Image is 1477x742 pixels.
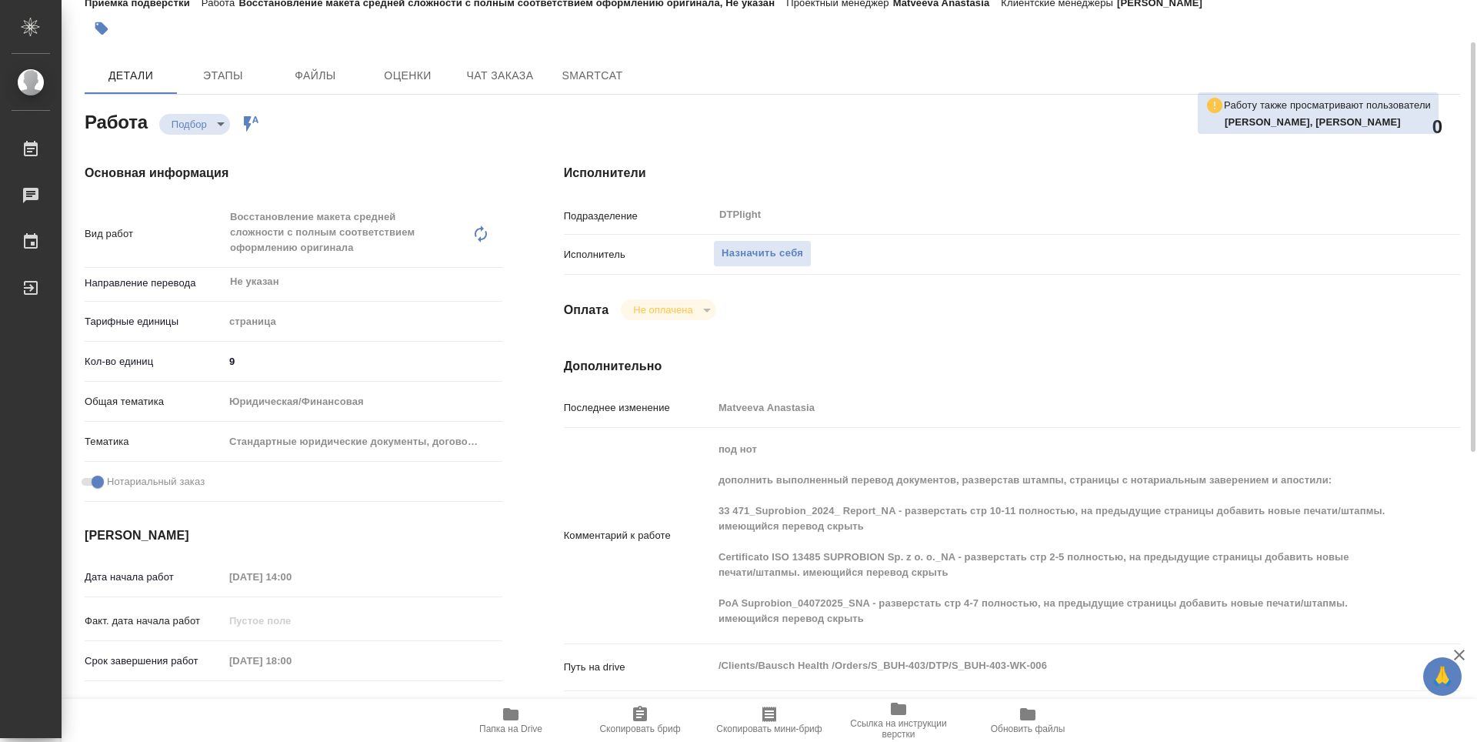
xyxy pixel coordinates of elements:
[575,699,705,742] button: Скопировать бриф
[716,724,822,734] span: Скопировать мини-бриф
[85,653,224,669] p: Срок завершения работ
[224,309,502,335] div: страница
[159,114,230,135] div: Подбор
[713,240,812,267] button: Назначить себя
[85,394,224,409] p: Общая тематика
[278,66,352,85] span: Файлы
[186,66,260,85] span: Этапы
[224,650,358,672] input: Пустое поле
[722,245,803,262] span: Назначить себя
[224,566,358,588] input: Пустое поле
[1225,116,1401,128] b: [PERSON_NAME], [PERSON_NAME]
[94,66,168,85] span: Детали
[843,718,954,740] span: Ссылка на инструкции верстки
[564,209,713,224] p: Подразделение
[834,699,963,742] button: Ссылка на инструкции верстки
[167,118,212,131] button: Подбор
[479,724,542,734] span: Папка на Drive
[564,247,713,262] p: Исполнитель
[555,66,629,85] span: SmartCat
[713,436,1385,632] textarea: под нот дополнить выполненный перевод документов, разверстав штампы, страницы с нотариальным заве...
[463,66,537,85] span: Чат заказа
[85,354,224,369] p: Кол-во единиц
[85,107,148,135] h2: Работа
[85,434,224,450] p: Тематика
[564,528,713,543] p: Комментарий к работе
[564,400,713,416] p: Последнее изменение
[85,570,224,585] p: Дата начала работ
[621,299,715,320] div: Подбор
[564,164,1460,182] h4: Исполнители
[1423,657,1462,696] button: 🙏
[1224,98,1431,113] p: Работу также просматривают пользователи
[713,653,1385,679] textarea: /Clients/Bausch Health /Orders/S_BUH-403/DTP/S_BUH-403-WK-006
[85,613,224,629] p: Факт. дата начала работ
[85,226,224,242] p: Вид работ
[224,389,502,415] div: Юридическая/Финансовая
[85,164,502,182] h4: Основная информация
[224,350,502,373] input: ✎ Введи что-нибудь
[85,276,224,291] p: Направление перевода
[564,357,1460,376] h4: Дополнительно
[85,526,502,545] h4: [PERSON_NAME]
[107,474,205,490] span: Нотариальный заказ
[713,396,1385,419] input: Пустое поле
[224,610,358,632] input: Пустое поле
[705,699,834,742] button: Скопировать мини-бриф
[371,66,445,85] span: Оценки
[85,314,224,329] p: Тарифные единицы
[963,699,1092,742] button: Обновить файлы
[85,12,118,45] button: Добавить тэг
[564,660,713,675] p: Путь на drive
[564,301,609,319] h4: Оплата
[1225,115,1431,130] p: Панькина Анна, Заборова Александра
[628,303,697,316] button: Не оплачена
[991,724,1065,734] span: Обновить файлы
[446,699,575,742] button: Папка на Drive
[1429,660,1455,693] span: 🙏
[599,724,680,734] span: Скопировать бриф
[224,429,502,455] div: Стандартные юридические документы, договоры, уставы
